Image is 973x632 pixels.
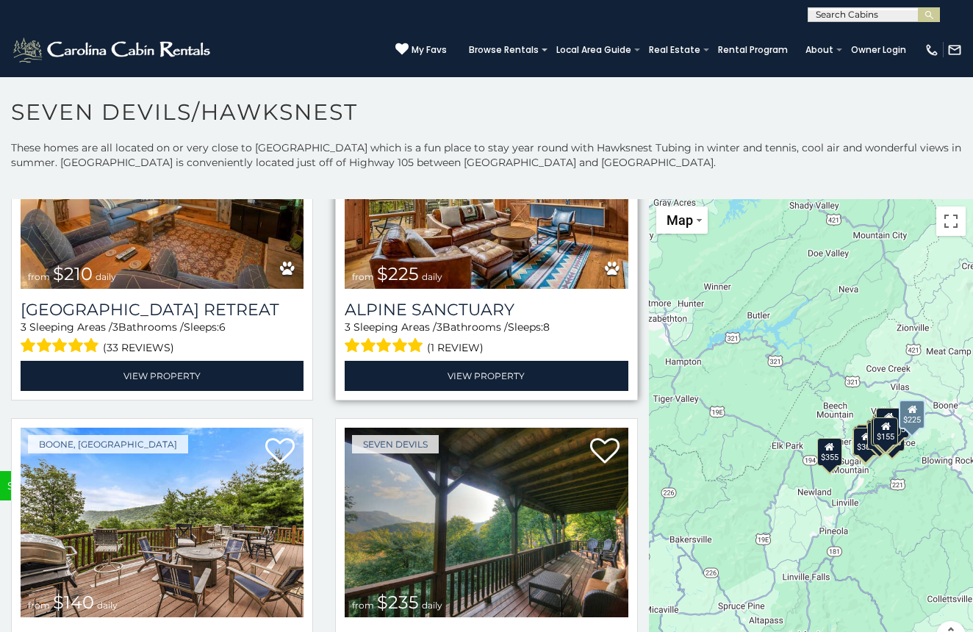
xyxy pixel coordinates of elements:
[427,338,484,357] span: (1 review)
[377,263,419,284] span: $225
[21,300,304,320] h3: Boulder Falls Retreat
[21,428,304,617] img: Mountain Delight
[21,428,304,617] a: Mountain Delight from $140 daily
[422,271,442,282] span: daily
[936,207,966,236] button: Toggle fullscreen view
[345,361,628,391] a: View Property
[853,426,878,454] div: $140
[345,320,351,334] span: 3
[345,300,628,320] a: Alpine Sanctuary
[656,207,708,234] button: Change map style
[377,592,419,613] span: $235
[590,437,620,467] a: Add to favorites
[21,320,26,334] span: 3
[844,40,913,60] a: Owner Login
[28,435,188,453] a: Boone, [GEOGRAPHIC_DATA]
[53,592,94,613] span: $140
[798,40,841,60] a: About
[437,320,442,334] span: 3
[103,338,174,357] span: (33 reviews)
[96,271,116,282] span: daily
[53,263,93,284] span: $210
[853,428,878,456] div: $300
[543,320,550,334] span: 8
[21,300,304,320] a: [GEOGRAPHIC_DATA] Retreat
[874,417,899,445] div: $155
[28,271,50,282] span: from
[352,271,374,282] span: from
[868,422,893,450] div: $240
[345,428,628,617] a: Grandfather Lookout from $235 daily
[642,40,708,60] a: Real Estate
[219,320,226,334] span: 6
[97,600,118,611] span: daily
[924,43,939,57] img: phone-regular-white.png
[11,35,215,65] img: White-1-2.png
[667,212,693,228] span: Map
[711,40,795,60] a: Rental Program
[345,428,628,617] img: Grandfather Lookout
[900,400,926,429] div: $225
[352,435,439,453] a: Seven Devils
[112,320,118,334] span: 3
[352,600,374,611] span: from
[412,43,447,57] span: My Favs
[462,40,546,60] a: Browse Rentals
[817,438,842,466] div: $355
[875,413,900,441] div: $325
[21,361,304,391] a: View Property
[947,43,962,57] img: mail-regular-white.png
[856,425,881,453] div: $140
[28,600,50,611] span: from
[345,320,628,357] div: Sleeping Areas / Bathrooms / Sleeps:
[422,600,442,611] span: daily
[549,40,639,60] a: Local Area Guide
[877,408,902,436] div: $230
[265,437,295,467] a: Add to favorites
[871,418,896,446] div: $180
[395,43,447,57] a: My Favs
[21,320,304,357] div: Sleeping Areas / Bathrooms / Sleeps:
